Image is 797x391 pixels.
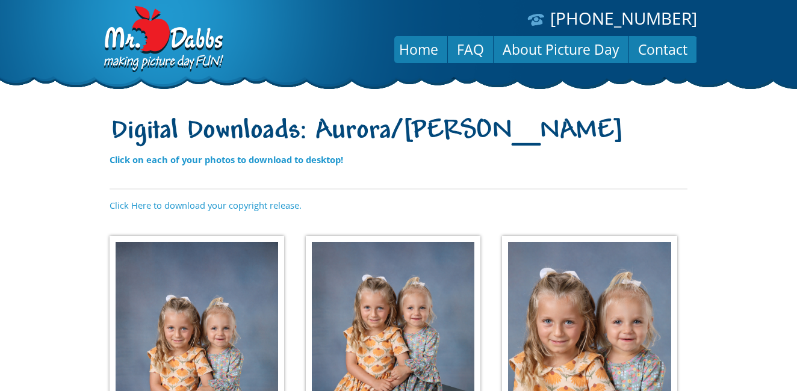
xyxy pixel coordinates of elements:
[390,35,447,64] a: Home
[110,116,687,148] h1: Digital Downloads: Aurora/[PERSON_NAME]
[629,35,696,64] a: Contact
[110,199,302,211] a: Click Here to download your copyright release.
[448,35,493,64] a: FAQ
[550,7,697,29] a: [PHONE_NUMBER]
[110,153,343,165] strong: Click on each of your photos to download to desktop!
[494,35,628,64] a: About Picture Day
[100,6,225,73] img: Dabbs Company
